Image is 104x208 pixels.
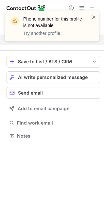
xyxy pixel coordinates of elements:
span: AI write personalized message [18,75,88,80]
button: Add to email campaign [7,103,100,114]
button: Send email [7,87,100,99]
img: warning [9,16,20,26]
span: Find work email [17,120,97,126]
span: Add to email campaign [18,106,70,111]
span: Send email [18,90,43,96]
button: Notes [7,131,100,141]
button: Find work email [7,118,100,127]
button: AI write personalized message [7,71,100,83]
div: Save to List / ATS / CRM [18,59,89,64]
header: Phone number for this profile is not available [23,16,83,29]
img: ContactOut v5.3.10 [7,4,46,12]
span: Notes [17,133,97,139]
button: save-profile-one-click [7,56,100,67]
p: Try another profile [23,30,83,37]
